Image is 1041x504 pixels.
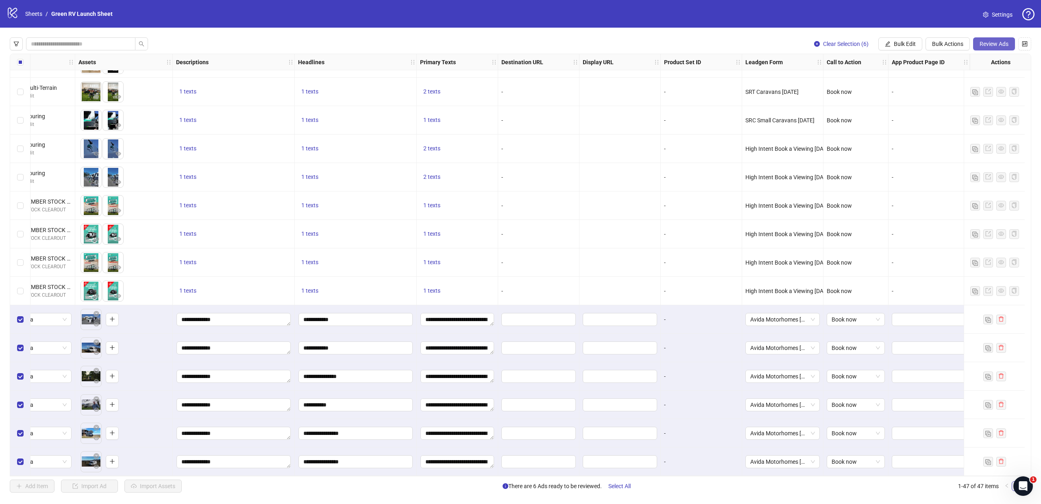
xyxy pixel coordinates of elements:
div: - [664,173,738,182]
button: Add [106,370,119,383]
img: Asset 2 [103,196,123,216]
button: Preview [91,462,101,472]
span: 1 [1030,476,1037,483]
div: Edit values [420,426,494,440]
span: 1 texts [301,145,318,152]
div: Select row 35 [10,106,30,135]
button: Delete [91,338,101,348]
span: - [501,117,503,124]
div: High Intent Book a Viewing [DATE] [745,144,820,153]
span: 1 texts [301,287,318,294]
button: Preview [113,206,123,216]
span: 1 texts [179,117,196,123]
span: - [892,117,893,124]
div: Select row 37 [10,163,30,191]
span: - [892,146,893,152]
span: eye [94,265,99,270]
div: SRT Caravans [DATE] [745,87,820,96]
button: Duplicate [970,87,980,97]
div: Select row 40 [10,248,30,277]
img: Asset 1 [81,452,101,472]
span: plus [109,316,115,322]
div: Asset 1 [81,309,101,330]
span: holder [817,59,822,65]
img: Asset 1 [81,224,101,244]
span: close-circle [814,41,820,47]
button: 1 texts [298,172,322,182]
div: Edit values [298,341,413,355]
img: Asset 1 [81,110,101,130]
span: Avida Motorhomes JUNE25 [750,370,815,382]
button: 1 texts [420,115,444,125]
button: 1 texts [176,201,200,211]
span: eye [115,179,121,185]
span: eye [94,435,99,441]
span: Avida Motorhomes JUNE25 [750,456,815,468]
strong: Product Set ID [664,58,701,67]
li: / [46,9,48,18]
div: Resize Product Set ID column [740,54,742,70]
span: holder [74,59,80,65]
div: Select row 42 [10,305,30,334]
button: Preview [91,206,101,216]
div: Edit values [420,313,494,326]
button: Delete [91,423,101,433]
button: Delete [91,366,101,376]
span: eye [998,231,1004,237]
img: Asset 1 [81,395,101,415]
span: eye [998,288,1004,293]
button: 1 texts [176,115,200,125]
div: Resize Display URL column [658,54,660,70]
span: Book now [827,174,852,180]
img: Asset 1 [81,167,101,187]
span: 1 texts [423,117,440,123]
span: eye [94,378,99,384]
span: eye [115,265,121,270]
button: Add [106,455,119,468]
button: 2 texts [420,144,444,154]
span: holder [969,59,974,65]
div: - [664,87,738,96]
button: 1 texts [420,201,444,211]
span: holder [491,59,497,65]
span: holder [410,59,416,65]
span: export [985,288,991,293]
div: Edit values [298,313,413,326]
span: 2 texts [423,88,440,95]
span: Book now [832,456,880,468]
span: export [985,174,991,180]
strong: Destination URL [501,58,543,67]
button: 2 texts [420,172,444,182]
button: 1 texts [176,286,200,296]
span: close-circle [94,311,99,317]
img: Asset 1 [81,252,101,273]
img: Asset 2 [103,252,123,273]
span: holder [882,59,887,65]
button: 1 texts [420,258,444,267]
div: Select row 36 [10,135,30,163]
span: holder [654,59,660,65]
div: Edit values [298,398,413,412]
div: Resize Destination URL column [577,54,579,70]
div: Select row 44 [10,362,30,391]
span: holder [578,59,584,65]
span: holder [822,59,828,65]
span: eye [998,146,1004,151]
span: holder [573,59,578,65]
img: Asset 1 [81,338,101,358]
img: Asset 1 [81,281,101,301]
div: - [664,144,738,153]
button: Preview [91,405,101,415]
span: 1 texts [301,202,318,209]
img: Asset 2 [103,139,123,159]
span: question-circle [1022,8,1034,20]
span: - [501,89,503,95]
span: Clear Selection (6) [823,41,869,47]
span: eye [115,94,121,100]
button: 1 texts [420,286,444,296]
button: Preview [91,263,101,273]
span: holder [416,59,421,65]
img: Asset 1 [81,196,101,216]
button: Preview [91,92,101,102]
